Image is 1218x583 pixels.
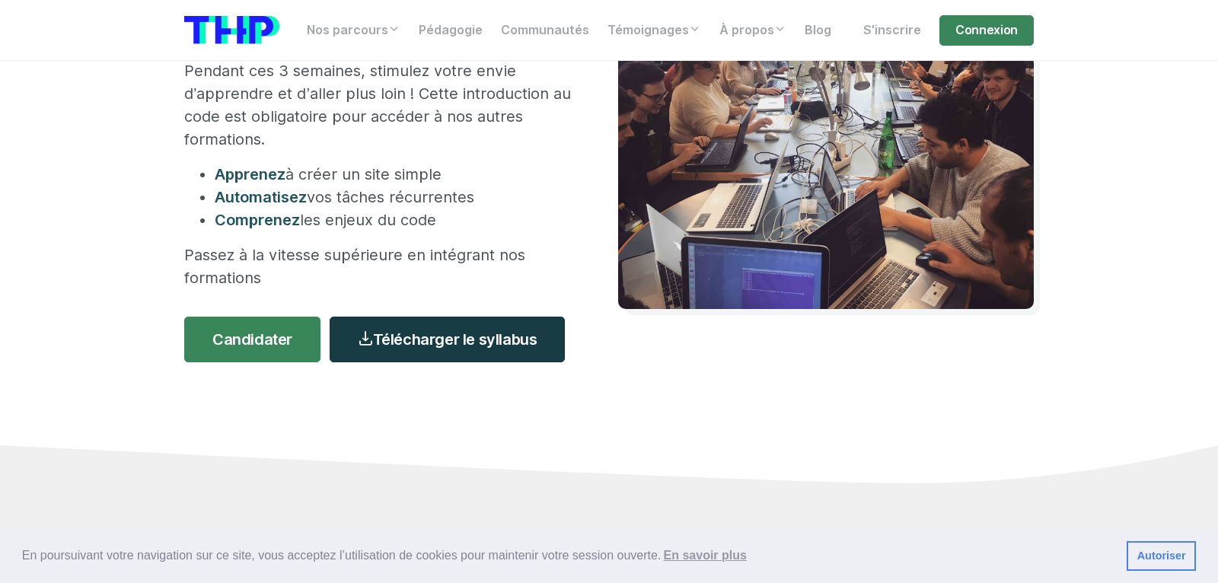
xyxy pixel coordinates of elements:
[330,317,565,362] a: Télécharger le syllabus
[661,544,749,567] a: learn more about cookies
[410,15,492,46] a: Pédagogie
[796,15,840,46] a: Blog
[215,163,572,186] li: à créer un site simple
[492,15,598,46] a: Communautés
[215,186,572,209] li: vos tâches récurrentes
[215,211,300,229] span: Comprenez
[215,209,572,231] li: les enjeux du code
[184,317,320,362] a: Candidater
[22,544,1114,567] span: En poursuivant votre navigation sur ce site, vous acceptez l’utilisation de cookies pour mainteni...
[710,15,796,46] a: À propos
[215,165,285,183] span: Apprenez
[215,188,307,206] span: Automatisez
[184,244,572,289] p: Passez à la vitesse supérieure en intégrant nos formations
[184,59,572,151] p: Pendant ces 3 semaines, stimulez votre envie d’apprendre et d’aller plus loin ! Cette introductio...
[184,16,279,44] img: logo
[939,15,1034,46] a: Connexion
[298,15,410,46] a: Nos parcours
[1127,541,1196,572] a: dismiss cookie message
[854,15,930,46] a: S'inscrire
[598,15,710,46] a: Témoignages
